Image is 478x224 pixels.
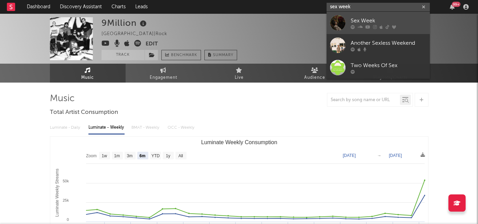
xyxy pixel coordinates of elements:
input: Search for artists [327,3,430,11]
text: YTD [151,153,159,158]
a: Audience [277,64,353,83]
text: All [178,153,183,158]
text: 25k [63,198,69,202]
div: 9Million [102,17,148,29]
span: Engagement [150,74,177,82]
button: Summary [204,50,237,60]
div: Luminate - Weekly [88,122,125,134]
text: 1m [114,153,120,158]
text: Luminate Weekly Consumption [201,139,277,145]
span: Benchmark [171,51,197,60]
div: Two Weeks Of Sex [351,61,426,70]
input: Search by song name or URL [327,97,400,103]
text: → [377,153,381,158]
div: Another Sexless Weekend [351,39,426,47]
text: 0 [66,217,68,222]
text: Zoom [86,153,97,158]
span: Summary [213,53,233,57]
text: 6m [139,153,145,158]
text: 3m [127,153,132,158]
span: Music [81,74,94,82]
text: 1w [102,153,107,158]
a: Sex Week [327,12,430,34]
button: Track [102,50,145,60]
text: 50k [63,179,69,183]
a: Another Sexless Weekend [327,34,430,56]
text: [DATE] [389,153,402,158]
a: Music [50,64,126,83]
div: 99 + [452,2,460,7]
div: Sex Week [351,17,426,25]
button: Edit [146,40,158,49]
text: [DATE] [343,153,356,158]
span: Live [235,74,244,82]
button: 99+ [450,4,455,10]
div: [GEOGRAPHIC_DATA] | Rock [102,30,175,38]
a: Engagement [126,64,201,83]
a: Benchmark [161,50,201,60]
span: Audience [304,74,325,82]
text: Luminate Weekly Streams [54,169,59,217]
a: Two Weeks Of Sex [327,56,430,79]
a: Live [201,64,277,83]
span: Total Artist Consumption [50,108,118,117]
text: 1y [166,153,170,158]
